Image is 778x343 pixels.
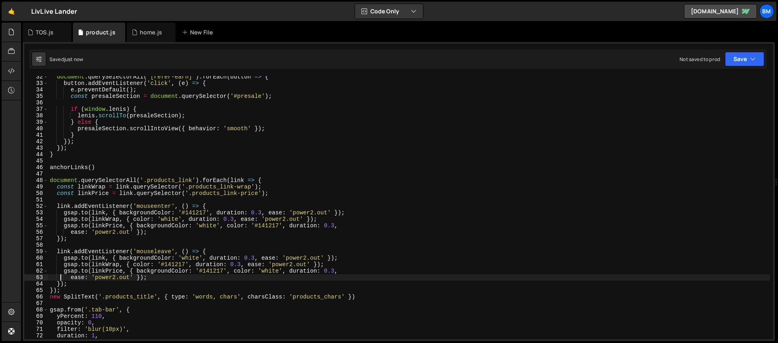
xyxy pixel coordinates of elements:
div: 69 [24,313,48,320]
div: 54 [24,216,48,222]
div: 35 [24,93,48,100]
button: Code Only [355,4,423,19]
div: 34 [24,87,48,93]
div: New File [182,28,216,36]
div: 46 [24,164,48,171]
div: Not saved to prod [680,56,720,63]
div: 32 [24,74,48,80]
div: Saved [49,56,83,63]
div: 53 [24,210,48,216]
div: 64 [24,281,48,287]
div: 44 [24,151,48,158]
div: 37 [24,106,48,112]
div: 68 [24,307,48,313]
div: 51 [24,197,48,203]
div: 48 [24,177,48,184]
div: 59 [24,248,48,255]
div: 65 [24,287,48,294]
a: bm [759,4,774,19]
div: product.js [86,28,115,36]
div: 67 [24,300,48,307]
div: 61 [24,261,48,268]
div: 71 [24,326,48,332]
div: 36 [24,100,48,106]
a: [DOMAIN_NAME] [684,4,757,19]
div: LivLive Lander [31,6,77,16]
div: 55 [24,222,48,229]
div: 60 [24,255,48,261]
button: Save [725,52,764,66]
div: just now [64,56,83,63]
div: TOS.js [36,28,53,36]
div: 58 [24,242,48,248]
div: 43 [24,145,48,151]
div: 41 [24,132,48,138]
div: 50 [24,190,48,197]
div: 49 [24,184,48,190]
div: 45 [24,158,48,164]
div: 56 [24,229,48,235]
div: 38 [24,112,48,119]
div: 47 [24,171,48,177]
div: 33 [24,80,48,87]
div: 66 [24,294,48,300]
div: 57 [24,235,48,242]
div: 52 [24,203,48,210]
div: 72 [24,332,48,339]
div: 63 [24,274,48,281]
div: 62 [24,268,48,274]
div: 40 [24,125,48,132]
a: 🤙 [2,2,21,21]
div: 39 [24,119,48,125]
div: home.js [140,28,162,36]
div: 42 [24,138,48,145]
div: 70 [24,320,48,326]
